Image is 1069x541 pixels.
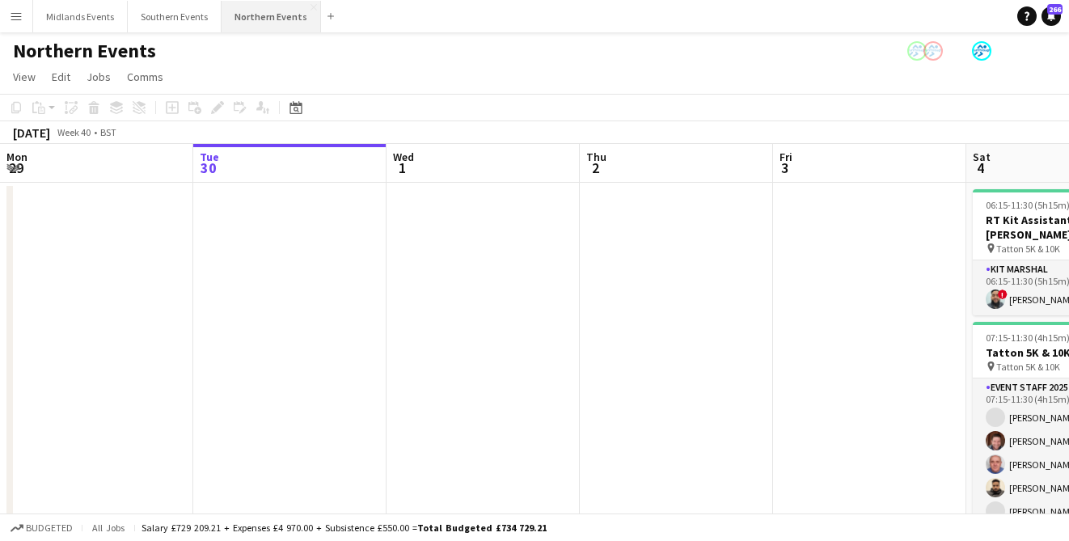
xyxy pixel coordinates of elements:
[972,41,991,61] app-user-avatar: RunThrough Events
[6,150,27,164] span: Mon
[13,70,36,84] span: View
[1042,6,1061,26] a: 266
[996,243,1060,255] span: Tatton 5K & 10K
[777,158,792,177] span: 3
[13,39,156,63] h1: Northern Events
[200,150,219,164] span: Tue
[52,70,70,84] span: Edit
[128,1,222,32] button: Southern Events
[907,41,927,61] app-user-avatar: RunThrough Events
[996,361,1060,373] span: Tatton 5K & 10K
[53,126,94,138] span: Week 40
[33,1,128,32] button: Midlands Events
[120,66,170,87] a: Comms
[8,519,75,537] button: Budgeted
[89,522,128,534] span: All jobs
[970,158,991,177] span: 4
[26,522,73,534] span: Budgeted
[923,41,943,61] app-user-avatar: RunThrough Events
[973,150,991,164] span: Sat
[6,66,42,87] a: View
[4,158,27,177] span: 29
[586,150,606,164] span: Thu
[127,70,163,84] span: Comms
[391,158,414,177] span: 1
[417,522,547,534] span: Total Budgeted £734 729.21
[393,150,414,164] span: Wed
[13,125,50,141] div: [DATE]
[1047,4,1063,15] span: 266
[100,126,116,138] div: BST
[142,522,547,534] div: Salary £729 209.21 + Expenses £4 970.00 + Subsistence £550.00 =
[584,158,606,177] span: 2
[998,290,1008,299] span: !
[80,66,117,87] a: Jobs
[87,70,111,84] span: Jobs
[780,150,792,164] span: Fri
[45,66,77,87] a: Edit
[197,158,219,177] span: 30
[222,1,321,32] button: Northern Events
